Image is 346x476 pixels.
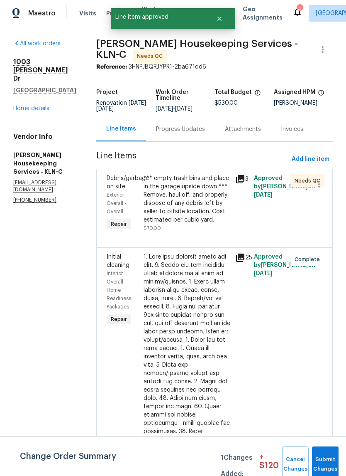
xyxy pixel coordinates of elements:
span: Complete [295,255,323,264]
span: [DATE] [129,100,146,106]
span: Repair [107,315,130,323]
span: Maestro [28,9,56,17]
span: $70.00 [144,226,161,231]
span: Projects [106,9,132,17]
span: Approved by [PERSON_NAME] on [254,175,315,198]
span: Geo Assignments [243,5,283,22]
span: $530.00 [214,100,238,106]
span: Approved by [PERSON_NAME] on [254,254,315,276]
span: Visits [79,9,96,17]
h4: Vendor Info [13,133,76,141]
h5: Assigned HPM [274,89,315,95]
span: Line item approved [111,8,206,26]
span: Line Items [96,152,288,167]
h5: Project [96,89,118,95]
span: [DATE] [96,106,114,112]
span: Needs QC [137,52,166,60]
span: Debris/garbage on site [107,175,149,190]
span: Work Orders [142,5,163,22]
div: 3HNPJBQRJYPR1-2ba671dd6 [96,63,333,71]
div: *** empty trash bins and place in the garage upside down *** Remove, haul off, and properly dispo... [144,174,231,224]
h5: Total Budget [214,89,252,95]
b: Reference: [96,64,127,70]
div: Attachments [225,125,261,133]
a: All work orders [13,41,61,47]
span: Interior Overall - Home Readiness Packages [107,271,131,309]
span: - [96,100,148,112]
button: Add line item [288,152,333,167]
span: Exterior Overall - Overall [107,192,127,214]
span: Repair [107,220,130,228]
span: Renovation [96,100,148,112]
span: Needs QC [295,177,324,185]
div: 4 [297,5,302,13]
div: [PERSON_NAME] [274,100,333,106]
div: 3 [235,174,249,184]
div: Progress Updates [156,125,205,133]
span: [DATE] [156,106,173,112]
a: Home details [13,106,49,111]
span: [DATE] [175,106,192,112]
span: [DATE] [254,271,273,276]
h5: Work Order Timeline [156,89,215,101]
span: Cancel Changes [286,455,305,474]
button: Close [206,10,233,27]
span: - [156,106,192,112]
span: Submit Changes [316,455,334,474]
span: [PERSON_NAME] Housekeeping Services - KLN-C [96,39,298,59]
div: Invoices [281,125,303,133]
div: Line Items [106,125,136,133]
span: Add line item [292,154,329,165]
span: The hpm assigned to this work order. [318,89,324,100]
span: Initial cleaning [107,254,129,268]
h5: [PERSON_NAME] Housekeeping Services - KLN-C [13,151,76,176]
span: The total cost of line items that have been proposed by Opendoor. This sum includes line items th... [254,89,261,100]
div: 25 [235,253,249,263]
span: [DATE] [254,192,273,198]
